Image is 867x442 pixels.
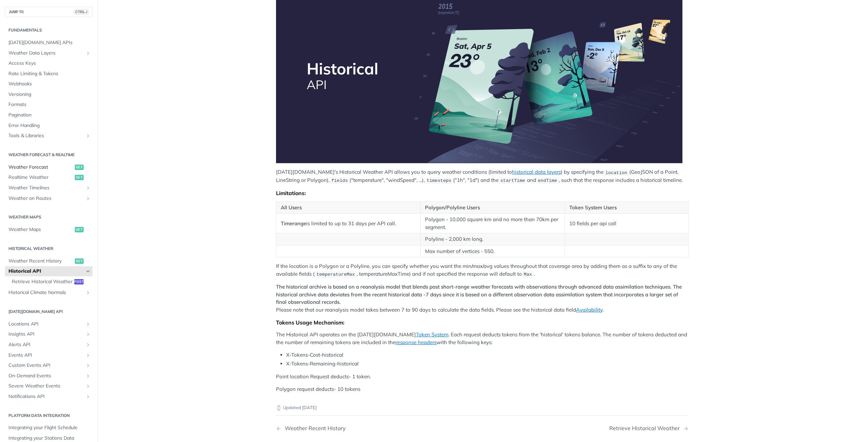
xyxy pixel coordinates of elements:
[276,373,689,381] p: Point location Request deducts- 1 token.
[8,277,92,287] a: Retrieve Historical Weatherpost
[5,100,92,110] a: Formats
[276,168,689,184] p: [DATE][DOMAIN_NAME]'s Historical Weather API allows you to query weather conditions (limited to )...
[8,195,84,202] span: Weather on Routes
[85,290,91,295] button: Show subpages for Historical Climate Normals
[8,132,84,139] span: Tools & Libraries
[281,220,306,227] strong: Timerange
[276,202,421,214] th: All Users
[8,112,91,119] span: Pagination
[5,266,92,276] a: Historical APIHide subpages for Historical API
[85,133,91,139] button: Show subpages for Tools & Libraries
[286,360,689,368] li: X-Tokens-Remaining-historical
[8,226,73,233] span: Weather Maps
[5,225,92,235] a: Weather Mapsget
[5,162,92,172] a: Weather Forecastget
[538,178,557,183] span: endTime
[8,362,84,369] span: Custom Events API
[420,202,565,214] th: Polygon/Polyline Users
[8,174,73,181] span: Realtime Weather
[420,214,565,233] td: Polygon - 10,000 square km and no more than 70km per segment.
[85,394,91,399] button: Show subpages for Notifications API
[5,79,92,89] a: Webhooks
[5,413,92,419] h2: Platform DATA integration
[8,331,84,338] span: Insights API
[8,50,84,57] span: Weather Data Layers
[5,38,92,48] a: [DATE][DOMAIN_NAME] APIs
[8,91,91,98] span: Versioning
[8,321,84,328] span: Locations API
[5,381,92,391] a: Severe Weather EventsShow subpages for Severe Weather Events
[5,48,92,58] a: Weather Data LayersShow subpages for Weather Data Layers
[5,7,92,17] button: JUMP TOCTRL-/
[8,60,91,67] span: Access Keys
[75,165,84,170] span: get
[75,258,84,264] span: get
[85,383,91,389] button: Show subpages for Severe Weather Events
[5,371,92,381] a: On-Demand EventsShow subpages for On-Demand Events
[331,178,348,183] span: fields
[276,283,682,305] strong: The historical archive is based on a reanalysis model that blends past short-range weather foreca...
[420,233,565,246] td: Polyline - 2,000 km long.
[420,245,565,257] td: Max number of vertices - 550.
[276,385,689,393] p: Polygon request deducts- 10 tokens
[276,425,453,432] a: Previous Page: Weather Recent History
[500,178,525,183] span: startTime
[8,70,91,77] span: Rate Limiting & Tokens
[85,373,91,379] button: Show subpages for On-Demand Events
[5,121,92,131] a: Error Handling
[12,278,72,285] span: Retrieve Historical Weather
[5,423,92,433] a: Integrating your Flight Schedule
[85,269,91,274] button: Hide subpages for Historical API
[74,9,89,15] span: CTRL-/
[5,183,92,193] a: Weather TimelinesShow subpages for Weather Timelines
[276,331,689,346] p: The Historical API operates on the [DATE][DOMAIN_NAME] . Each request deducts tokens from the 'hi...
[5,246,92,252] h2: Historical Weather
[74,279,84,285] span: post
[8,435,91,442] span: Integrating your Stations Data
[5,319,92,329] a: Locations APIShow subpages for Locations API
[5,360,92,371] a: Custom Events APIShow subpages for Custom Events API
[5,350,92,360] a: Events APIShow subpages for Events API
[8,101,91,108] span: Formats
[5,193,92,204] a: Weather on RoutesShow subpages for Weather on Routes
[8,185,84,191] span: Weather Timelines
[5,392,92,402] a: Notifications APIShow subpages for Notifications API
[85,321,91,327] button: Show subpages for Locations API
[85,196,91,201] button: Show subpages for Weather on Routes
[276,404,689,411] p: Updated [DATE]
[8,81,91,87] span: Webhooks
[8,383,84,390] span: Severe Weather Events
[565,202,688,214] th: Token System Users
[5,172,92,183] a: Realtime Weatherget
[5,340,92,350] a: Alerts APIShow subpages for Alerts API
[85,363,91,368] button: Show subpages for Custom Events API
[85,185,91,191] button: Show subpages for Weather Timelines
[5,58,92,68] a: Access Keys
[85,342,91,348] button: Show subpages for Alerts API
[276,262,689,278] p: If the location is a Polygon or a Polyline, you can specify whether you want the min/max/avg valu...
[8,122,91,129] span: Error Handling
[276,418,689,438] nav: Pagination Controls
[8,268,84,275] span: Historical API
[609,425,689,432] a: Next Page: Retrieve Historical Weather
[85,50,91,56] button: Show subpages for Weather Data Layers
[316,272,355,277] span: temperatureMax
[75,227,84,232] span: get
[396,339,437,345] a: response headers
[5,214,92,220] h2: Weather Maps
[5,131,92,141] a: Tools & LibrariesShow subpages for Tools & Libraries
[8,39,91,46] span: [DATE][DOMAIN_NAME] APIs
[8,341,84,348] span: Alerts API
[5,27,92,33] h2: Fundamentals
[5,329,92,339] a: Insights APIShow subpages for Insights API
[276,319,689,326] div: Tokens Usage Mechanism:
[8,258,73,265] span: Weather Recent History
[281,425,346,432] div: Weather Recent History
[5,152,92,158] h2: Weather Forecast & realtime
[8,352,84,359] span: Events API
[276,283,689,314] p: Please note that our reanalysis model takes between 7 to 90 days to calculate the data fields. Pl...
[8,393,84,400] span: Notifications API
[8,424,91,431] span: Integrating your Flight Schedule
[85,332,91,337] button: Show subpages for Insights API
[524,272,532,277] span: Max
